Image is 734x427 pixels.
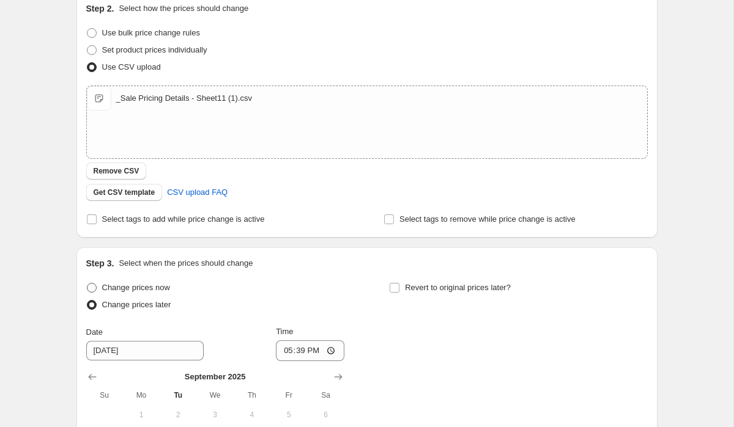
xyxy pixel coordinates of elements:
input: 12:00 [276,340,344,361]
button: Tuesday September 2 2025 [160,405,196,425]
button: Get CSV template [86,184,163,201]
span: Tu [165,390,191,400]
span: CSV upload FAQ [167,186,228,199]
a: CSV upload FAQ [160,183,235,202]
span: Select tags to add while price change is active [102,214,265,224]
p: Select when the prices should change [119,257,253,269]
span: Date [86,327,103,337]
th: Tuesday [160,385,196,405]
button: Thursday September 4 2025 [234,405,270,425]
span: 4 [239,410,265,420]
span: Change prices now [102,283,170,292]
span: Fr [275,390,302,400]
span: Remove CSV [94,166,139,176]
span: We [201,390,228,400]
span: Th [239,390,265,400]
h2: Step 2. [86,2,114,15]
span: 5 [275,410,302,420]
span: Mo [128,390,155,400]
span: Su [91,390,118,400]
span: 3 [201,410,228,420]
button: Friday September 5 2025 [270,405,307,425]
input: 9/16/2025 [86,341,204,360]
button: Show previous month, August 2025 [84,368,101,385]
div: _Sale Pricing Details - Sheet11 (1).csv [116,92,253,104]
th: Sunday [86,385,123,405]
p: Select how the prices should change [119,2,248,15]
span: Select tags to remove while price change is active [399,214,576,224]
th: Monday [123,385,160,405]
button: Wednesday September 3 2025 [196,405,233,425]
button: Show next month, October 2025 [330,368,347,385]
span: Revert to original prices later? [405,283,511,292]
span: 6 [312,410,339,420]
span: Use bulk price change rules [102,28,200,37]
span: 1 [128,410,155,420]
button: Remove CSV [86,162,147,180]
th: Friday [270,385,307,405]
button: Saturday September 6 2025 [307,405,344,425]
span: Time [276,327,293,336]
h2: Step 3. [86,257,114,269]
th: Wednesday [196,385,233,405]
span: 2 [165,410,191,420]
span: Change prices later [102,300,171,309]
span: Use CSV upload [102,62,161,71]
span: Sa [312,390,339,400]
th: Thursday [234,385,270,405]
span: Set product prices individually [102,45,207,54]
button: Monday September 1 2025 [123,405,160,425]
th: Saturday [307,385,344,405]
span: Get CSV template [94,188,155,197]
